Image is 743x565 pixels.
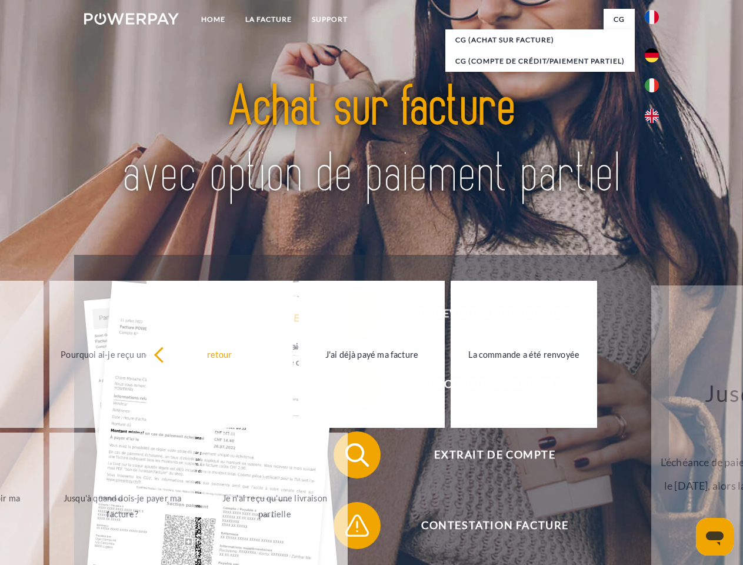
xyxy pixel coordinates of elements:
[208,490,341,522] div: Je n'ai reçu qu'une livraison partielle
[154,346,286,362] div: retour
[306,346,438,362] div: J'ai déjà payé ma facture
[445,29,635,51] a: CG (achat sur facture)
[235,9,302,30] a: LA FACTURE
[645,78,659,92] img: it
[56,490,189,522] div: Jusqu'à quand dois-je payer ma facture?
[351,502,639,549] span: Contestation Facture
[696,518,734,556] iframe: Bouton de lancement de la fenêtre de messagerie
[645,48,659,62] img: de
[334,502,639,549] button: Contestation Facture
[112,56,631,225] img: title-powerpay_fr.svg
[351,431,639,478] span: Extrait de compte
[445,51,635,72] a: CG (Compte de crédit/paiement partiel)
[191,9,235,30] a: Home
[458,346,590,362] div: La commande a été renvoyée
[56,346,189,362] div: Pourquoi ai-je reçu une facture?
[645,109,659,123] img: en
[84,13,179,25] img: logo-powerpay-white.svg
[302,9,358,30] a: Support
[645,10,659,24] img: fr
[604,9,635,30] a: CG
[334,431,639,478] button: Extrait de compte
